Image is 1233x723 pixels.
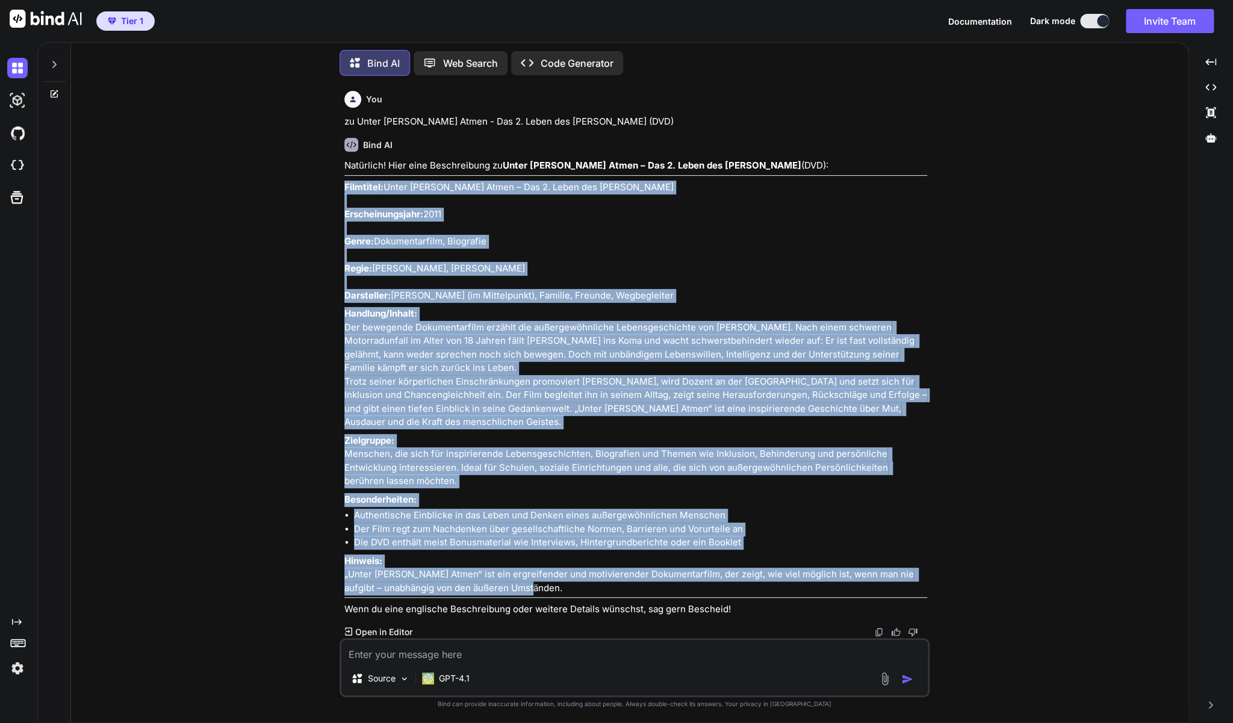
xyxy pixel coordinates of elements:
[344,555,382,566] strong: Hinweis:
[344,603,927,616] p: Wenn du eine englische Beschreibung oder weitere Details wünschst, sag gern Bescheid!
[344,181,927,303] p: Unter [PERSON_NAME] Atmen – Das 2. Leben des [PERSON_NAME] 2011 Dokumentarfilm, Biografie [PERSON...
[121,15,143,27] span: Tier 1
[344,494,417,505] strong: Besonderheiten:
[340,700,930,709] p: Bind can provide inaccurate information, including about people. Always double-check its answers....
[1126,9,1214,33] button: Invite Team
[344,115,927,129] p: zu Unter [PERSON_NAME] Atmen - Das 2. Leben des [PERSON_NAME] (DVD)
[344,435,394,446] strong: Zielgruppe:
[7,58,28,78] img: darkChat
[891,627,901,637] img: like
[344,262,372,274] strong: Regie:
[344,235,374,247] strong: Genre:
[7,658,28,678] img: settings
[363,139,393,151] h6: Bind AI
[443,56,498,70] p: Web Search
[7,123,28,143] img: githubDark
[541,56,613,70] p: Code Generator
[901,673,913,685] img: icon
[503,160,801,171] strong: Unter [PERSON_NAME] Atmen – Das 2. Leben des [PERSON_NAME]
[344,290,391,301] strong: Darsteller:
[344,208,423,220] strong: Erscheinungsjahr:
[7,155,28,176] img: cloudideIcon
[344,159,927,173] p: Natürlich! Hier eine Beschreibung zu (DVD):
[7,90,28,111] img: darkAi-studio
[108,17,116,25] img: premium
[368,672,396,684] p: Source
[354,523,927,536] li: Der Film regt zum Nachdenken über gesellschaftliche Normen, Barrieren und Vorurteile an
[344,434,927,488] p: Menschen, die sich für inspirierende Lebensgeschichten, Biografien und Themen wie Inklusion, Behi...
[948,16,1012,26] span: Documentation
[344,307,927,429] p: Der bewegende Dokumentarfilm erzählt die außergewöhnliche Lebensgeschichte von [PERSON_NAME]. Nac...
[96,11,155,31] button: premiumTier 1
[878,672,892,686] img: attachment
[354,536,927,550] li: Die DVD enthält meist Bonusmaterial wie Interviews, Hintergrundberichte oder ein Booklet
[355,626,412,638] p: Open in Editor
[344,308,417,319] strong: Handlung/Inhalt:
[439,672,470,684] p: GPT-4.1
[399,674,409,684] img: Pick Models
[1030,15,1075,27] span: Dark mode
[367,56,400,70] p: Bind AI
[354,509,927,523] li: Authentische Einblicke in das Leben und Denken eines außergewöhnlichen Menschen
[948,15,1012,28] button: Documentation
[10,10,82,28] img: Bind AI
[366,93,382,105] h6: You
[874,627,884,637] img: copy
[344,181,384,193] strong: Filmtitel:
[908,627,918,637] img: dislike
[422,672,434,684] img: GPT-4.1
[344,554,927,595] p: „Unter [PERSON_NAME] Atmen“ ist ein ergreifender und motivierender Dokumentarfilm, der zeigt, wie...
